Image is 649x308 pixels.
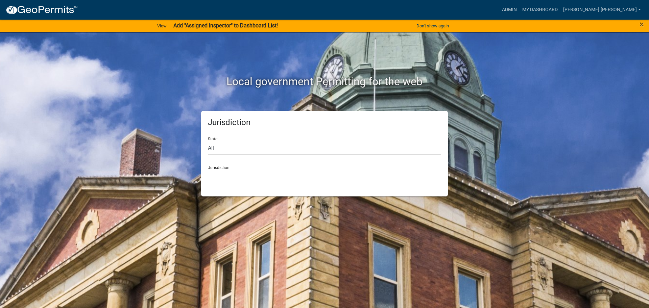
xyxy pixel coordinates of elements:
a: Admin [499,3,520,16]
button: Don't show again [414,20,452,31]
strong: Add "Assigned Inspector" to Dashboard List! [173,22,278,29]
a: [PERSON_NAME].[PERSON_NAME] [560,3,644,16]
button: Close [640,20,644,28]
h5: Jurisdiction [208,118,441,127]
a: View [154,20,169,31]
a: My Dashboard [520,3,560,16]
span: × [640,20,644,29]
h2: Local government Permitting for the web [137,75,512,88]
